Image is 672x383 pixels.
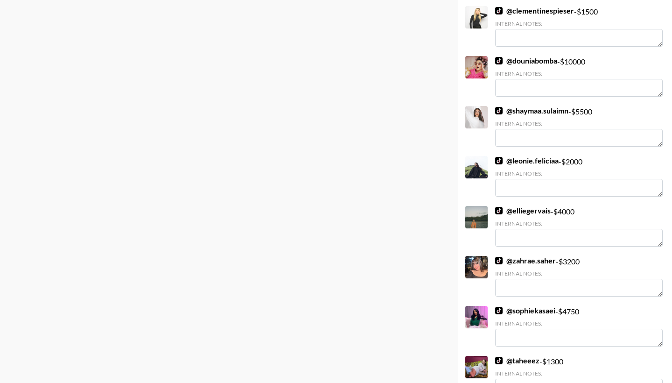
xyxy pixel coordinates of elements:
[495,157,503,164] img: TikTok
[495,206,663,247] div: - $ 4000
[495,220,663,227] div: Internal Notes:
[495,357,503,364] img: TikTok
[495,106,663,147] div: - $ 5500
[495,306,555,315] a: @sophiekasaei
[495,370,663,377] div: Internal Notes:
[495,6,663,47] div: - $ 1500
[495,156,663,197] div: - $ 2000
[495,320,663,327] div: Internal Notes:
[495,256,556,265] a: @zahrae.saher
[495,257,503,264] img: TikTok
[495,7,503,14] img: TikTok
[495,270,663,277] div: Internal Notes:
[495,307,503,314] img: TikTok
[495,57,503,64] img: TikTok
[495,6,574,15] a: @clementinespieser
[495,106,568,115] a: @shaymaa.sulaimn
[495,256,663,297] div: - $ 3200
[495,107,503,114] img: TikTok
[495,56,557,65] a: @douniabomba
[495,56,663,97] div: - $ 10000
[495,70,663,77] div: Internal Notes:
[495,356,539,365] a: @taheeez
[495,207,503,214] img: TikTok
[495,206,551,215] a: @elliegervais
[495,306,663,347] div: - $ 4750
[495,156,559,165] a: @leonie.feliciaa
[495,20,663,27] div: Internal Notes:
[495,170,663,177] div: Internal Notes:
[495,120,663,127] div: Internal Notes:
